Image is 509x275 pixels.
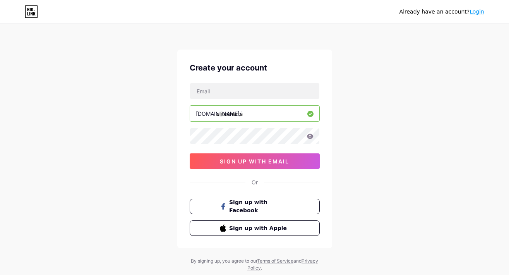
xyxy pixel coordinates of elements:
button: Sign up with Facebook [190,199,320,214]
span: Sign up with Facebook [229,198,289,215]
div: [DOMAIN_NAME]/ [196,110,242,118]
div: By signing up, you agree to our and . [189,258,320,272]
a: Terms of Service [257,258,293,264]
button: sign up with email [190,153,320,169]
div: Create your account [190,62,320,74]
input: Email [190,83,319,99]
a: Login [470,9,484,15]
button: Sign up with Apple [190,220,320,236]
div: Already have an account? [399,8,484,16]
span: Sign up with Apple [229,224,289,232]
div: Or [252,178,258,186]
span: sign up with email [220,158,289,165]
input: username [190,106,319,121]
